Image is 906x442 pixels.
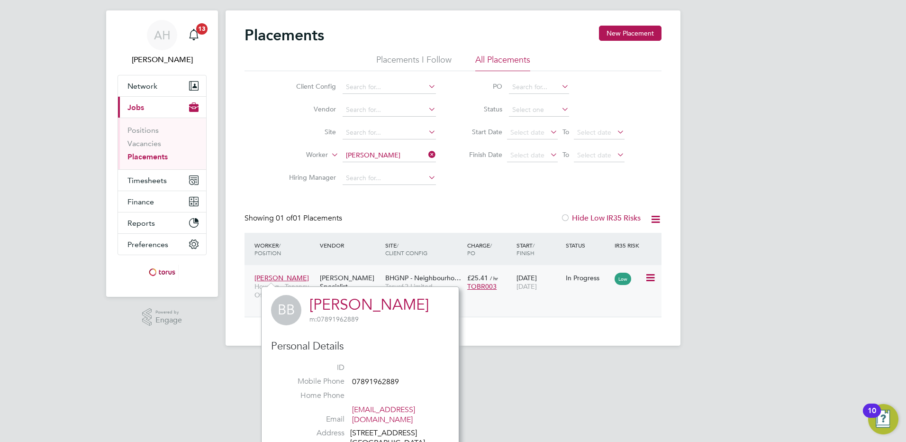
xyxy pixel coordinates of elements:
span: Select date [577,128,611,137]
h2: Placements [245,26,324,45]
span: [PERSON_NAME] [254,274,309,282]
label: Email [278,414,344,424]
span: Powered by [155,308,182,316]
span: / Finish [516,241,535,257]
button: Reports [118,212,206,233]
span: Housing - Tenancy Officer [254,282,315,299]
span: To [560,148,572,161]
input: Search for... [343,126,436,139]
input: Search for... [343,172,436,185]
span: 07891962889 [309,315,359,323]
a: [EMAIL_ADDRESS][DOMAIN_NAME] [352,405,415,424]
input: Select one [509,103,569,117]
span: / Client Config [385,241,427,257]
span: Engage [155,316,182,324]
span: Reports [127,219,155,228]
label: Client Config [281,82,336,91]
span: To [560,126,572,138]
div: Jobs [118,118,206,169]
input: Search for... [343,103,436,117]
span: TOBR003 [467,282,497,291]
label: Vendor [281,105,336,113]
span: Torus62 Limited [385,282,462,291]
span: Select date [510,151,544,159]
li: Placements I Follow [376,54,452,71]
button: Open Resource Center, 10 new notifications [868,404,898,434]
div: [PERSON_NAME] Specialist Recruitment Limited [317,269,383,313]
label: Hiring Manager [281,173,336,182]
span: 07891962889 [352,378,399,387]
span: Preferences [127,240,168,249]
a: Positions [127,126,159,135]
h3: Personal Details [271,340,449,353]
div: Vendor [317,237,383,254]
span: BB [271,295,301,325]
a: 13 [184,20,203,50]
label: Hide Low IR35 Risks [561,213,641,223]
span: / Position [254,241,281,257]
a: Placements [127,152,168,161]
label: Site [281,128,336,136]
a: Powered byEngage [142,308,182,326]
span: Select date [510,128,544,137]
span: £25.41 [467,274,488,282]
span: Finance [127,197,154,206]
span: [DATE] [516,282,537,291]
span: 01 of [276,213,293,223]
label: Worker [273,150,328,160]
span: AH [154,29,171,41]
span: Jobs [127,103,144,112]
button: Finance [118,191,206,212]
label: Home Phone [278,391,344,401]
button: Preferences [118,234,206,255]
span: Select date [577,151,611,159]
div: Site [383,237,465,261]
a: [PERSON_NAME] [309,295,429,314]
div: 10 [868,411,876,423]
div: Status [563,237,613,254]
a: [PERSON_NAME]Housing - Tenancy Officer[PERSON_NAME] Specialist Recruitment LimitedBHGNP - Neighbo... [252,268,661,276]
span: Timesheets [127,176,167,185]
a: Go to home page [118,265,207,280]
span: 13 [196,23,208,35]
button: New Placement [599,26,661,41]
div: IR35 Risk [612,237,645,254]
label: PO [460,82,502,91]
input: Search for... [343,149,436,162]
span: 01 Placements [276,213,342,223]
div: Start [514,237,563,261]
span: / hr [490,275,498,282]
span: m: [309,315,317,323]
nav: Main navigation [106,10,218,297]
button: Timesheets [118,170,206,191]
label: ID [278,363,344,373]
label: Address [278,428,344,438]
div: Charge [465,237,514,261]
label: Status [460,105,502,113]
img: torus-logo-retina.png [145,265,179,280]
a: Vacancies [127,139,161,148]
input: Search for... [509,81,569,94]
div: [DATE] [514,269,563,295]
button: Jobs [118,97,206,118]
div: In Progress [566,274,610,282]
input: Search for... [343,81,436,94]
span: Andrew Harkin [118,54,207,65]
div: Showing [245,213,344,223]
li: All Placements [475,54,530,71]
label: Start Date [460,128,502,136]
label: Finish Date [460,150,502,159]
button: Network [118,75,206,96]
a: AH[PERSON_NAME] [118,20,207,65]
div: Worker [252,237,317,261]
span: Network [127,82,157,91]
span: Low [615,273,631,285]
span: / PO [467,241,492,257]
label: Mobile Phone [278,377,344,387]
span: BHGNP - Neighbourho… [385,274,461,282]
